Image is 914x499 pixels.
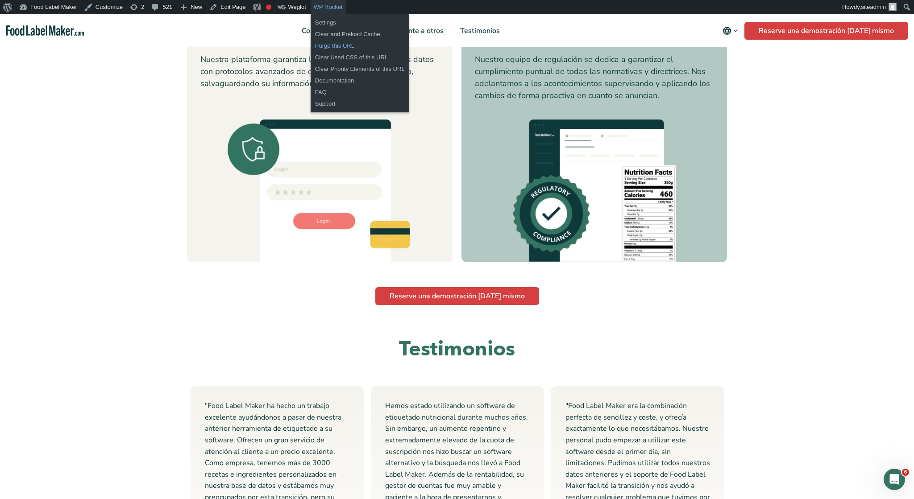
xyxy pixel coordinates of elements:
a: Conocemos tu dolor [294,14,373,47]
div: Focus keyphrase not set [266,4,271,10]
span: Testimonios [457,26,501,36]
a: Reserve una demostración [DATE] mismo [744,22,908,40]
a: FLM frente a otros [375,14,450,47]
a: Reserve una demostración [DATE] mismo [375,287,539,305]
a: Documentation [311,75,409,87]
a: Clear Priority Elements of this URL [311,63,409,75]
span: 6 [902,469,909,476]
div: Nuestra plataforma garantiza la máxima seguridad de sus datos con protocolos avanzados de encript... [200,54,439,90]
button: Change language [716,22,744,40]
a: Clear and Preload Cache [311,29,409,40]
a: Support [311,98,409,110]
span: Conocemos tu dolor [299,26,367,36]
a: FAQ [311,87,409,98]
a: Settings [311,17,409,29]
iframe: Intercom live chat [884,469,905,490]
h2: Testimonios [187,337,727,361]
span: siteadmin [861,4,886,10]
a: Purge this URL [311,40,409,52]
a: Clear Used CSS of this URL [311,52,409,63]
div: Nuestro equipo de regulación se dedica a garantizar el cumplimiento puntual de todas las normativ... [475,54,714,102]
a: Food Label Maker homepage [6,25,84,36]
a: Testimonios [452,14,506,47]
span: FLM frente a otros [380,26,445,36]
